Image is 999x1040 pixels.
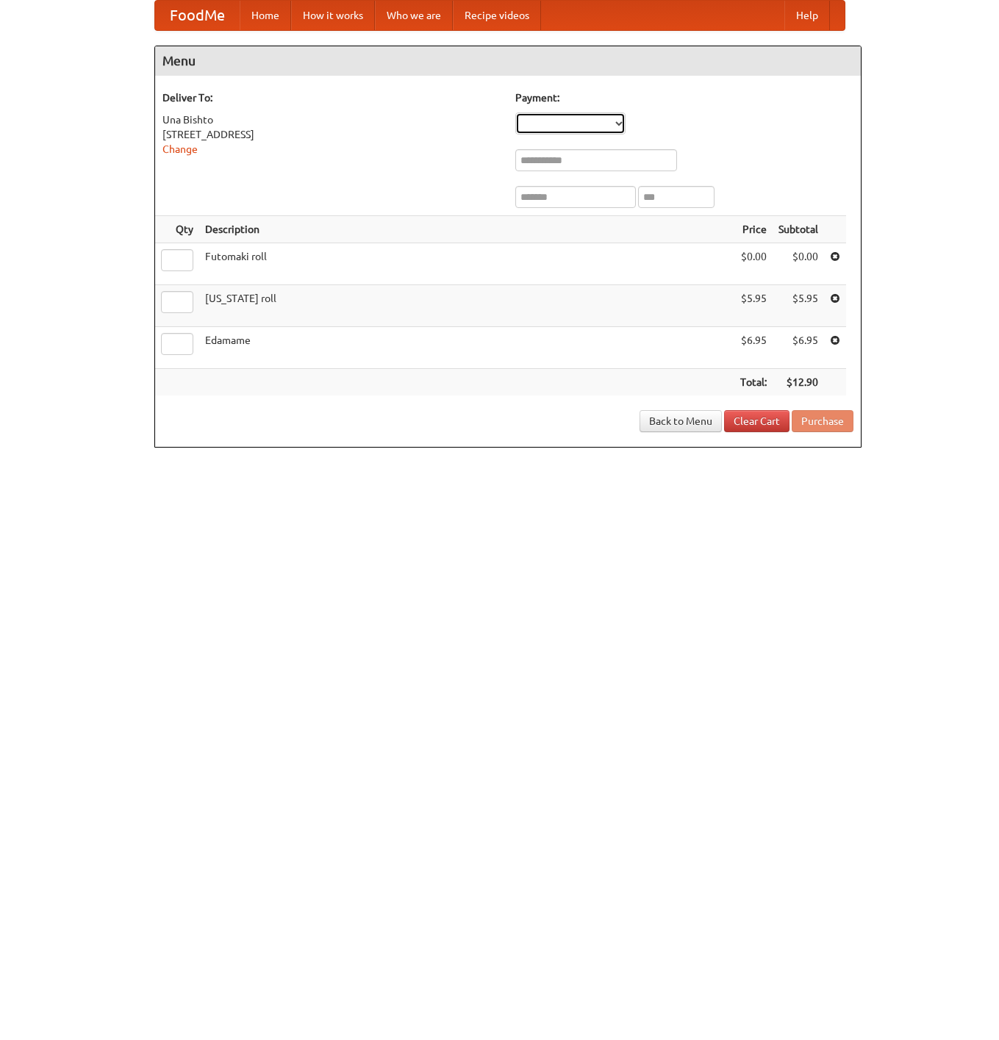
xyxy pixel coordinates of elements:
a: Change [162,143,198,155]
h4: Menu [155,46,861,76]
button: Purchase [792,410,853,432]
td: $5.95 [734,285,773,327]
td: $6.95 [773,327,824,369]
th: Qty [155,216,199,243]
a: Recipe videos [453,1,541,30]
div: Una Bishto [162,112,501,127]
th: Total: [734,369,773,396]
h5: Deliver To: [162,90,501,105]
div: [STREET_ADDRESS] [162,127,501,142]
td: $0.00 [734,243,773,285]
a: Back to Menu [640,410,722,432]
a: Who we are [375,1,453,30]
a: Home [240,1,291,30]
th: Price [734,216,773,243]
td: $6.95 [734,327,773,369]
a: Clear Cart [724,410,789,432]
th: Subtotal [773,216,824,243]
td: $0.00 [773,243,824,285]
td: Futomaki roll [199,243,734,285]
h5: Payment: [515,90,853,105]
td: Edamame [199,327,734,369]
a: How it works [291,1,375,30]
a: FoodMe [155,1,240,30]
a: Help [784,1,830,30]
th: Description [199,216,734,243]
th: $12.90 [773,369,824,396]
td: $5.95 [773,285,824,327]
td: [US_STATE] roll [199,285,734,327]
